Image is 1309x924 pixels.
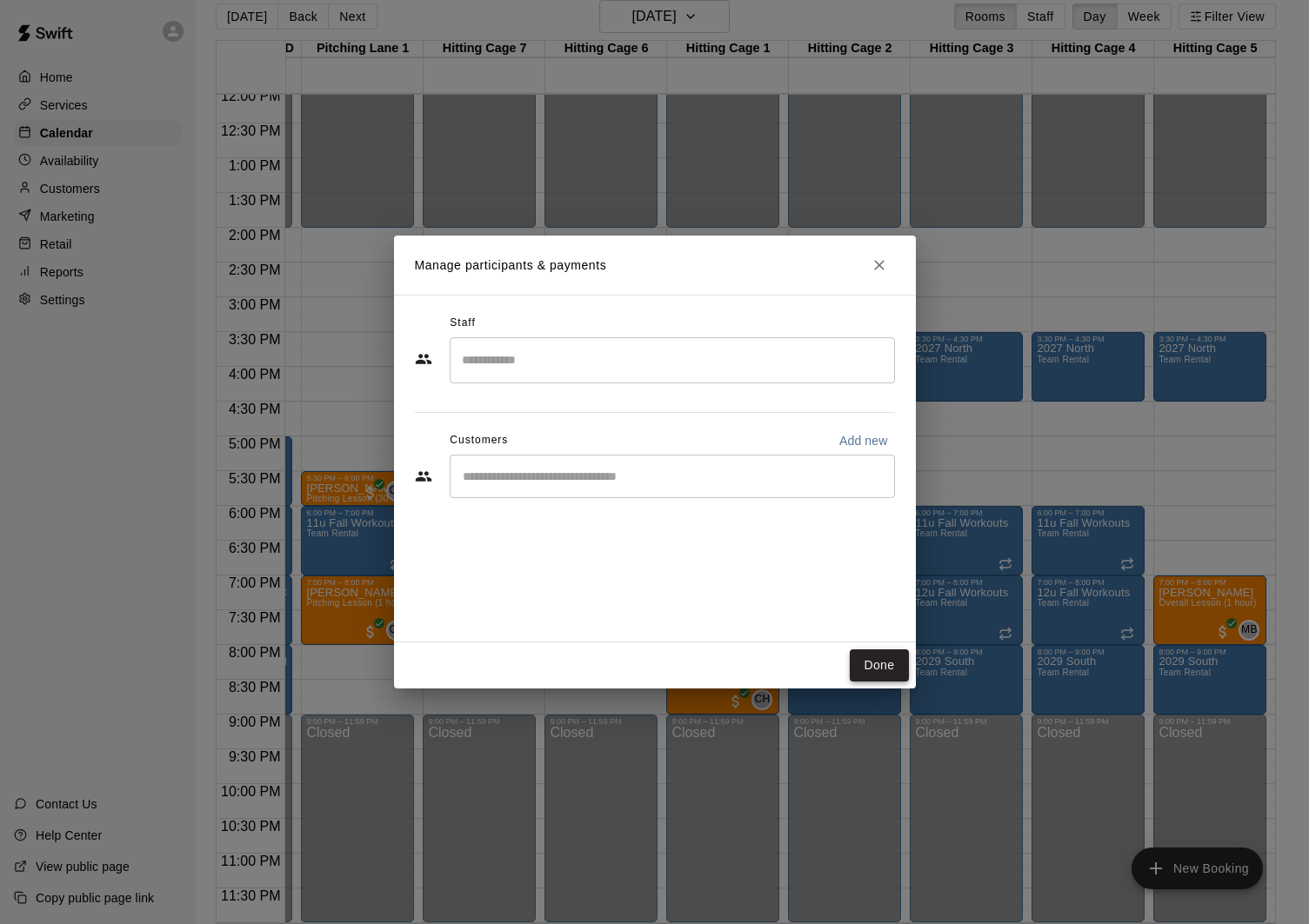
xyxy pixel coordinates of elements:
[415,256,607,275] p: Manage participants & payments
[839,432,888,449] p: Add new
[450,427,508,455] span: Customers
[450,337,895,383] div: Search staff
[450,455,895,498] div: Start typing to search customers...
[832,427,895,455] button: Add new
[864,249,895,281] button: Close
[415,468,432,485] svg: Customers
[450,309,475,337] span: Staff
[415,350,432,368] svg: Staff
[850,649,908,681] button: Done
